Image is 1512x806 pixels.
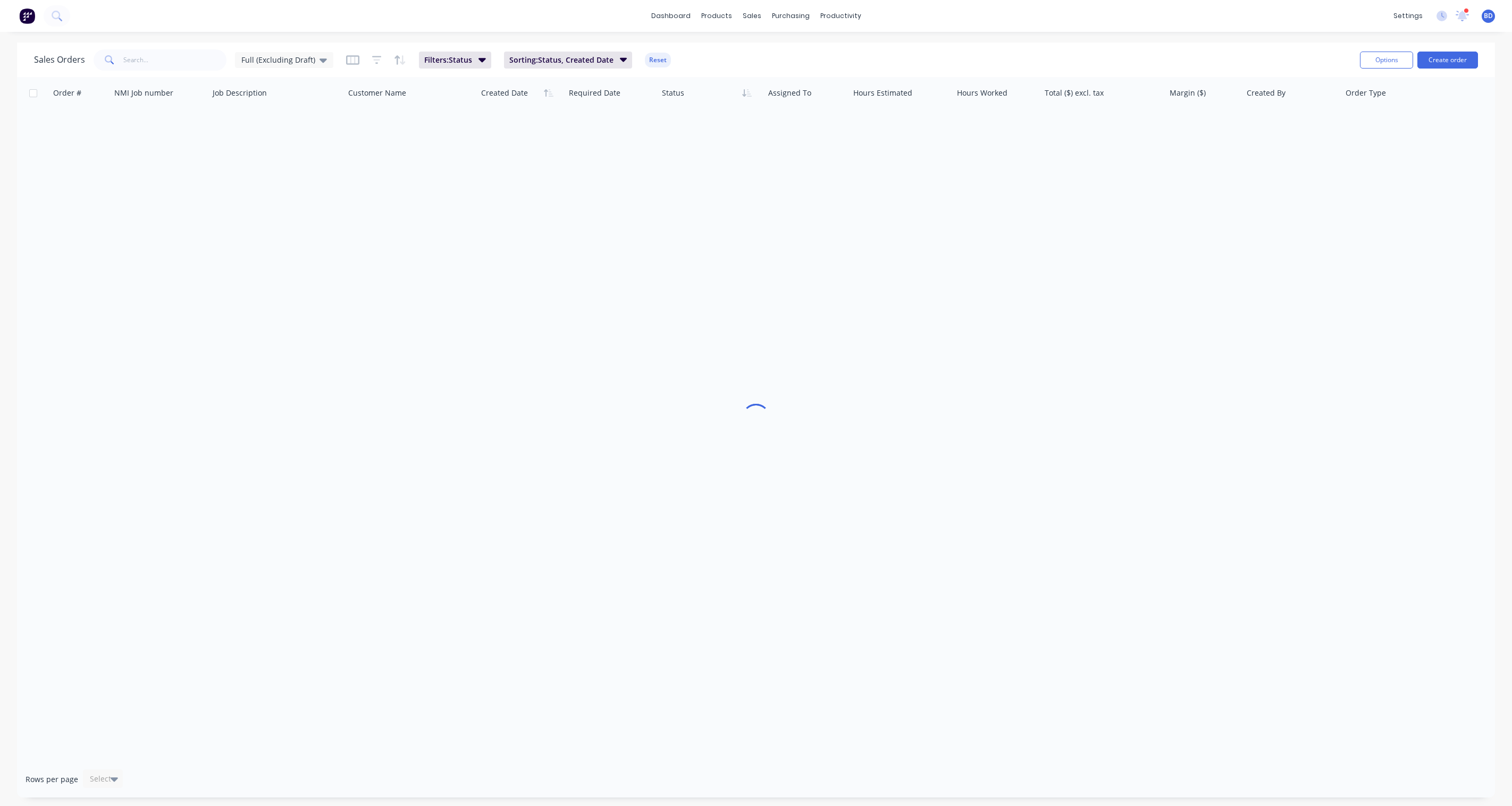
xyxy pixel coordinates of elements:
[569,88,620,98] div: Required Date
[34,55,85,65] h1: Sales Orders
[213,88,267,98] div: Job Description
[481,88,528,98] div: Created Date
[645,53,671,67] button: Reset
[768,88,811,98] div: Assigned To
[957,88,1007,98] div: Hours Worked
[696,8,737,24] div: products
[815,8,867,24] div: productivity
[1045,88,1104,98] div: Total ($) excl. tax
[1388,8,1428,24] div: settings
[737,8,767,24] div: sales
[662,88,684,98] div: Status
[1484,11,1493,21] span: BD
[53,88,81,98] div: Order #
[767,8,815,24] div: purchasing
[1417,52,1478,69] button: Create order
[90,774,117,784] div: Select...
[853,88,912,98] div: Hours Estimated
[1247,88,1286,98] div: Created By
[1346,88,1386,98] div: Order Type
[424,55,472,65] span: Filters: Status
[504,52,633,69] button: Sorting:Status, Created Date
[646,8,696,24] a: dashboard
[509,55,614,65] span: Sorting: Status, Created Date
[241,54,315,65] span: Full (Excluding Draft)
[1360,52,1413,69] button: Options
[26,774,78,785] span: Rows per page
[419,52,491,69] button: Filters:Status
[123,49,227,71] input: Search...
[19,8,35,24] img: Factory
[114,88,173,98] div: NMI Job number
[348,88,406,98] div: Customer Name
[1170,88,1206,98] div: Margin ($)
